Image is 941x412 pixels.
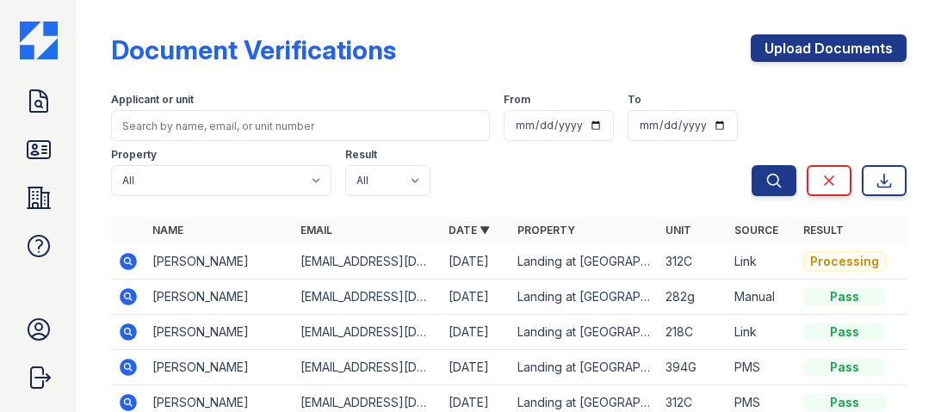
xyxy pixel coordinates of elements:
[294,280,442,315] td: [EMAIL_ADDRESS][DOMAIN_NAME]
[145,315,294,350] td: [PERSON_NAME]
[145,244,294,280] td: [PERSON_NAME]
[803,323,886,341] div: Pass
[659,280,727,315] td: 282g
[442,244,511,280] td: [DATE]
[152,224,183,237] a: Name
[803,224,844,237] a: Result
[803,251,886,272] div: Processing
[294,350,442,385] td: [EMAIL_ADDRESS][DOMAIN_NAME]
[659,350,727,385] td: 394G
[803,394,886,411] div: Pass
[111,110,490,141] input: Search by name, email, or unit number
[803,288,886,305] div: Pass
[111,148,157,162] label: Property
[442,315,511,350] td: [DATE]
[727,350,796,385] td: PMS
[751,34,907,62] a: Upload Documents
[517,224,575,237] a: Property
[511,350,659,385] td: Landing at [GEOGRAPHIC_DATA]
[869,343,924,395] iframe: chat widget
[666,224,691,237] a: Unit
[442,280,511,315] td: [DATE]
[727,280,796,315] td: Manual
[727,315,796,350] td: Link
[294,315,442,350] td: [EMAIL_ADDRESS][DOMAIN_NAME]
[659,315,727,350] td: 218C
[511,315,659,350] td: Landing at [GEOGRAPHIC_DATA]
[734,224,778,237] a: Source
[449,224,490,237] a: Date ▼
[111,34,396,65] div: Document Verifications
[294,244,442,280] td: [EMAIL_ADDRESS][DOMAIN_NAME]
[511,244,659,280] td: Landing at [GEOGRAPHIC_DATA]
[504,93,530,107] label: From
[145,350,294,385] td: [PERSON_NAME]
[727,244,796,280] td: Link
[300,224,332,237] a: Email
[628,93,641,107] label: To
[803,359,886,376] div: Pass
[20,22,58,59] img: CE_Icon_Blue-c292c112584629df590d857e76928e9f676e5b41ef8f769ba2f05ee15b207248.png
[345,148,377,162] label: Result
[111,93,194,107] label: Applicant or unit
[511,280,659,315] td: Landing at [GEOGRAPHIC_DATA]
[659,244,727,280] td: 312C
[442,350,511,385] td: [DATE]
[145,280,294,315] td: [PERSON_NAME]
